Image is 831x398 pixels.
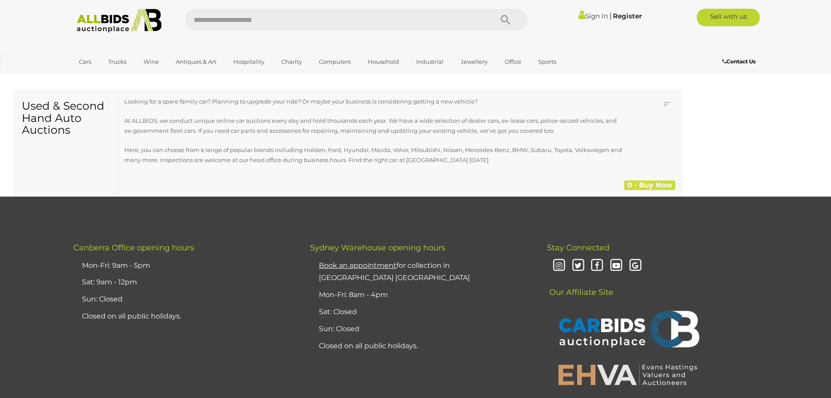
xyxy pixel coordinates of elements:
[319,261,470,282] a: Book an appointmentfor collection in [GEOGRAPHIC_DATA] [GEOGRAPHIC_DATA]
[484,9,527,31] button: Search
[80,291,288,308] li: Sun: Closed
[455,55,493,69] a: Jewellery
[313,55,356,69] a: Computers
[624,180,675,190] div: 0 - Buy Now
[72,9,167,33] img: Allbids.com.au
[362,55,405,69] a: Household
[571,258,586,273] i: Twitter
[22,100,109,136] h1: Used & Second Hand Auto Auctions
[410,55,449,69] a: Industrial
[554,301,702,359] img: CARBIDS Auctionplace
[609,258,624,273] i: Youtube
[547,243,609,253] span: Stay Connected
[697,9,760,26] a: Sell with us
[589,258,605,273] i: Facebook
[547,274,613,297] span: Our Affiliate Site
[613,12,642,20] a: Register
[80,308,288,325] li: Closed on all public holidays.
[124,116,622,136] p: At ALLBIDS, we conduct unique online car auctions every day and hold thousands each year. We have...
[276,55,308,69] a: Charity
[124,145,622,166] p: Here, you can choose from a range of popular brands including Holden, Ford, Hyundai, Mazda, Volvo...
[317,287,525,304] li: Mon-Fri: 8am - 4pm
[722,57,758,66] a: Contact Us
[499,55,527,69] a: Office
[578,12,608,20] a: Sign In
[722,58,756,65] b: Contact Us
[317,321,525,338] li: Sun: Closed
[80,257,288,274] li: Mon-Fri: 9am - 5pm
[533,55,562,69] a: Sports
[124,97,622,107] p: Looking for a spare family car? Planning to upgrade your ride? Or maybe your business is consider...
[628,258,643,273] i: Google
[317,338,525,355] li: Closed on all public holidays.
[170,55,222,69] a: Antiques & Art
[103,55,132,69] a: Trucks
[317,304,525,321] li: Sat: Closed
[73,55,97,69] a: Cars
[138,55,164,69] a: Wine
[73,69,147,83] a: [GEOGRAPHIC_DATA]
[554,363,702,386] img: EHVA | Evans Hastings Valuers and Auctioneers
[73,243,194,253] span: Canberra Office opening hours
[551,258,567,273] i: Instagram
[609,11,612,21] span: |
[228,55,270,69] a: Hospitality
[319,261,397,270] u: Book an appointment
[310,243,445,253] span: Sydney Warehouse opening hours
[80,274,288,291] li: Sat: 9am - 12pm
